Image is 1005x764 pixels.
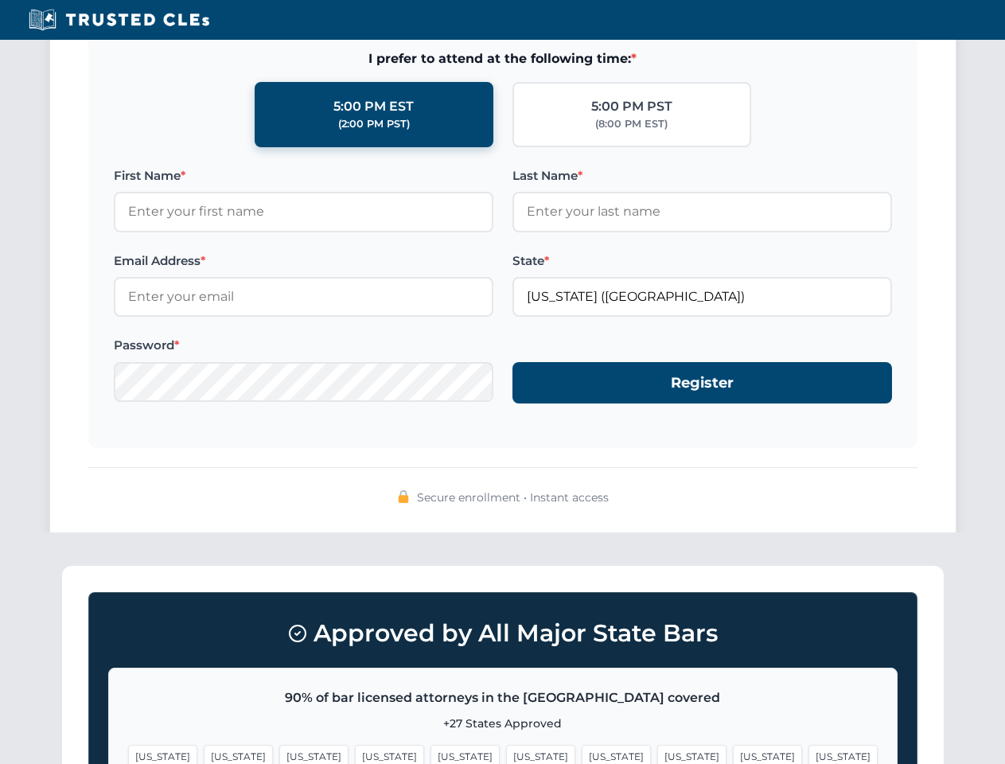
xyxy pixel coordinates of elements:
[512,166,892,185] label: Last Name
[114,336,493,355] label: Password
[114,277,493,317] input: Enter your email
[512,251,892,271] label: State
[114,166,493,185] label: First Name
[512,277,892,317] input: Missouri (MO)
[397,490,410,503] img: 🔒
[512,192,892,232] input: Enter your last name
[333,96,414,117] div: 5:00 PM EST
[417,489,609,506] span: Secure enrollment • Instant access
[338,116,410,132] div: (2:00 PM PST)
[114,49,892,69] span: I prefer to attend at the following time:
[114,251,493,271] label: Email Address
[595,116,668,132] div: (8:00 PM EST)
[128,688,878,708] p: 90% of bar licensed attorneys in the [GEOGRAPHIC_DATA] covered
[108,612,898,655] h3: Approved by All Major State Bars
[591,96,672,117] div: 5:00 PM PST
[512,362,892,404] button: Register
[24,8,214,32] img: Trusted CLEs
[128,715,878,732] p: +27 States Approved
[114,192,493,232] input: Enter your first name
